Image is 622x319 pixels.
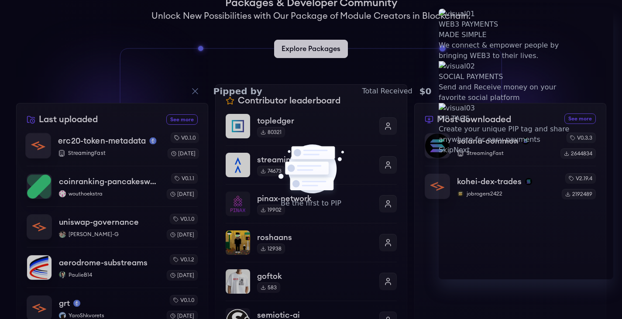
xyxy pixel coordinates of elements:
[281,198,341,209] div: Be the first to PIP
[439,145,454,155] button: Skip
[213,85,262,97] div: Pipped by
[454,145,470,155] button: Next
[362,86,412,96] div: Total Received
[419,85,432,97] div: $ 0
